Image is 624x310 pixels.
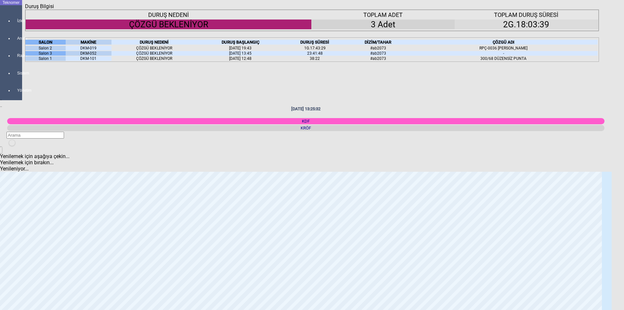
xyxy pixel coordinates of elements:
div: DİZİM/TAHAR [346,40,409,45]
div: DURUŞ NEDENİ [111,40,198,45]
div: TOPLAM ADET [311,11,455,18]
div: DKM-052 [66,51,111,56]
div: DURUŞ BAŞLANGIÇ [197,40,283,45]
div: SALON [25,40,66,45]
div: 3 Adet [311,20,455,29]
div: ÇÖZGÜ BEKLENİYOR [111,51,198,56]
div: 38:22 [283,56,346,61]
div: TOPLAM DURUŞ SÜRESİ [455,11,598,18]
div: - [409,51,598,56]
div: Duruş Bilgisi [25,3,57,9]
div: #ab2073 [346,46,409,50]
div: MAKİNE [66,40,111,45]
div: #ab2073 [346,56,409,61]
div: DKM-101 [66,56,111,61]
div: [DATE] 13:45 [197,51,283,56]
div: [DATE] 19:43 [197,46,283,50]
div: ÇÖZGÜ BEKLENİYOR [111,56,198,61]
div: ÇÖZGÜ BEKLENİYOR [111,46,198,50]
div: 23:41:48 [283,51,346,56]
div: ÇÖZGÜ ADI [409,40,598,45]
div: Salon 2 [25,46,66,50]
div: Salon 1 [25,56,66,61]
div: DURUŞ NEDENİ [26,11,311,18]
div: RPÇ-0036 [PERSON_NAME] [409,46,598,50]
div: 2G.18:03:39 [455,20,598,29]
div: 300/68 DÜZENSİZ PUNTA [409,56,598,61]
div: 1G.17:43:29 [283,46,346,50]
div: ÇÖZGÜ BEKLENİYOR [26,20,311,29]
div: Salon 3 [25,51,66,56]
div: DURUŞ SÜRESİ [283,40,346,45]
div: DKM-019 [66,46,111,50]
div: [DATE] 12:48 [197,56,283,61]
div: #ab2073 [346,51,409,56]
